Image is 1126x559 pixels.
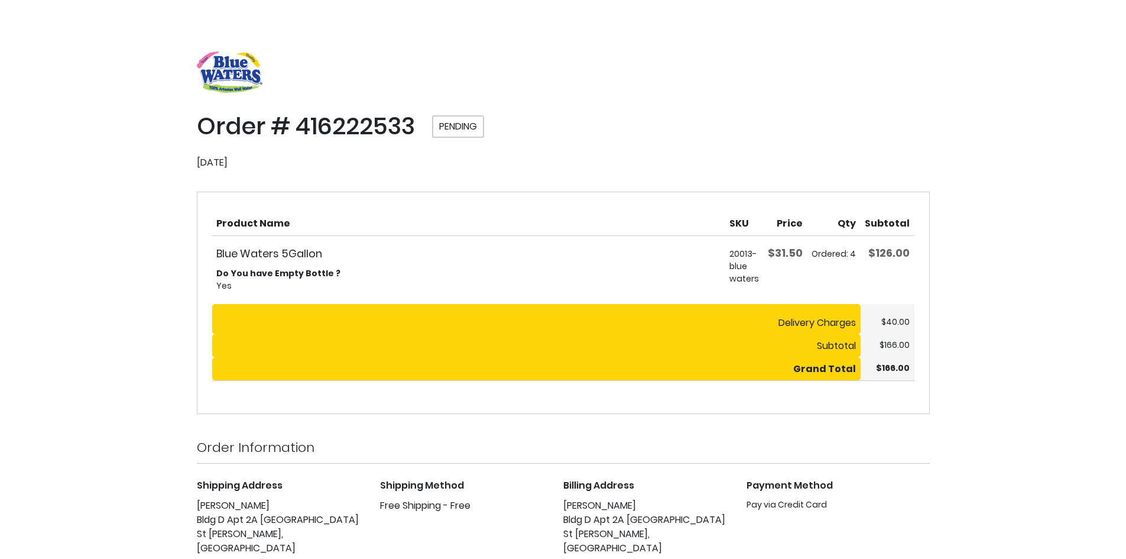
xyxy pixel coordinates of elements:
span: Shipping Method [380,479,464,492]
th: SKU [725,207,764,235]
span: Delivery Charges [778,316,856,329]
th: Price [764,207,807,235]
span: [DATE] [197,156,228,169]
dt: Do You have Empty Bottle ? [216,267,721,280]
span: Payment Method [747,479,833,492]
strong: Order Information [197,438,314,457]
strong: Grand Total [793,362,856,376]
td: 20013-blue waters [725,236,764,304]
div: Free Shipping - Free [380,499,563,513]
span: $126.00 [868,245,910,260]
span: $31.50 [768,245,803,260]
th: Subtotal [212,334,861,357]
span: Ordered [812,248,850,260]
span: Order # 416222533 [197,109,415,143]
span: $166.00 [876,362,910,374]
dt: Pay via Credit Card [747,499,930,511]
th: Product Name [212,207,725,235]
a: store logo [197,51,262,93]
th: Qty [807,207,861,235]
dd: Yes [216,280,721,292]
span: Pending [432,115,484,138]
span: $40.00 [881,316,910,328]
strong: Blue Waters 5Gallon [216,245,721,261]
th: Subtotal [861,207,914,235]
span: $166.00 [880,339,910,351]
span: Billing Address [563,479,634,492]
span: 4 [850,248,856,260]
span: Shipping Address [197,479,283,492]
